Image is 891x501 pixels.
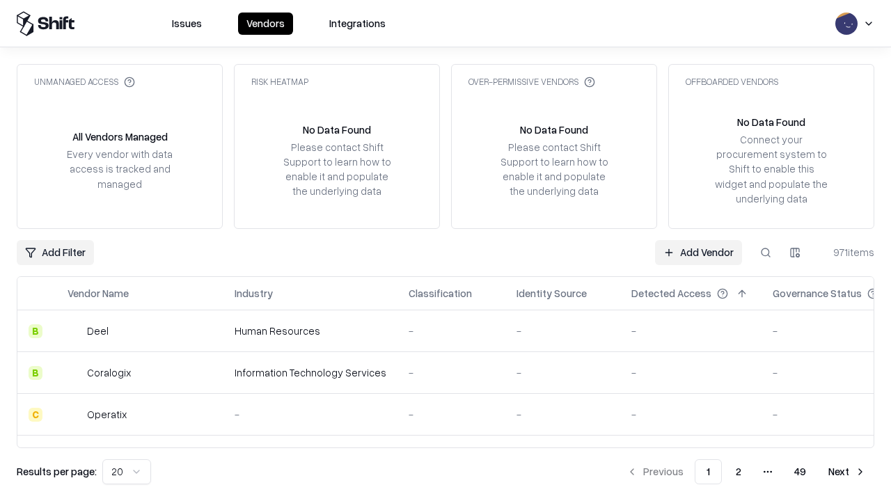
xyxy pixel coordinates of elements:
[235,324,386,338] div: Human Resources
[68,286,129,301] div: Vendor Name
[68,324,81,338] img: Deel
[783,459,817,484] button: 49
[409,324,494,338] div: -
[713,132,829,206] div: Connect your procurement system to Shift to enable this widget and populate the underlying data
[238,13,293,35] button: Vendors
[631,286,711,301] div: Detected Access
[87,407,127,422] div: Operatix
[29,366,42,380] div: B
[631,407,750,422] div: -
[409,286,472,301] div: Classification
[62,147,178,191] div: Every vendor with data access is tracked and managed
[164,13,210,35] button: Issues
[34,76,135,88] div: Unmanaged Access
[409,407,494,422] div: -
[68,366,81,380] img: Coralogix
[631,324,750,338] div: -
[773,286,862,301] div: Governance Status
[235,407,386,422] div: -
[409,365,494,380] div: -
[725,459,752,484] button: 2
[17,240,94,265] button: Add Filter
[251,76,308,88] div: Risk Heatmap
[496,140,612,199] div: Please contact Shift Support to learn how to enable it and populate the underlying data
[235,286,273,301] div: Industry
[517,365,609,380] div: -
[87,365,131,380] div: Coralogix
[87,324,109,338] div: Deel
[517,324,609,338] div: -
[631,365,750,380] div: -
[72,129,168,144] div: All Vendors Managed
[235,365,386,380] div: Information Technology Services
[618,459,874,484] nav: pagination
[68,408,81,422] img: Operatix
[819,245,874,260] div: 971 items
[517,407,609,422] div: -
[29,408,42,422] div: C
[321,13,394,35] button: Integrations
[303,122,371,137] div: No Data Found
[820,459,874,484] button: Next
[737,115,805,129] div: No Data Found
[520,122,588,137] div: No Data Found
[468,76,595,88] div: Over-Permissive Vendors
[17,464,97,479] p: Results per page:
[279,140,395,199] div: Please contact Shift Support to learn how to enable it and populate the underlying data
[695,459,722,484] button: 1
[686,76,778,88] div: Offboarded Vendors
[655,240,742,265] a: Add Vendor
[517,286,587,301] div: Identity Source
[29,324,42,338] div: B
